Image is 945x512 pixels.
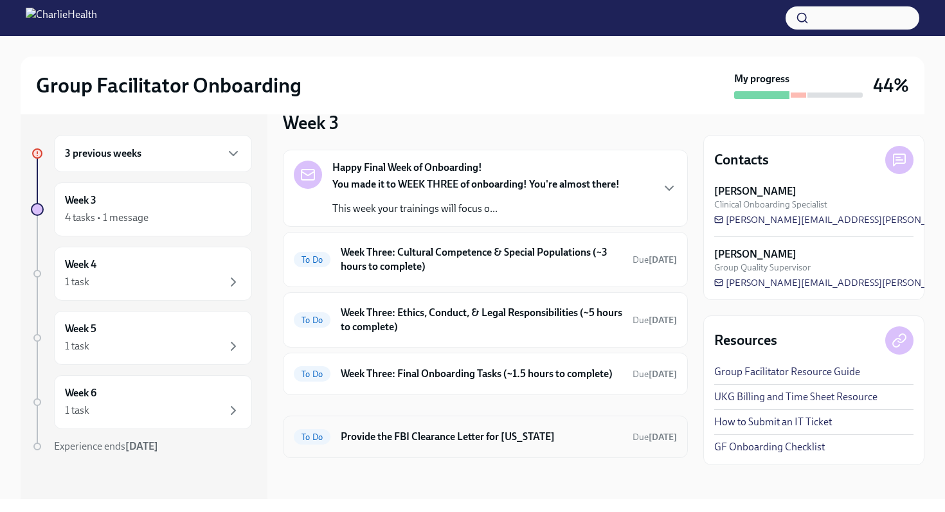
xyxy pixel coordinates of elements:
[633,314,677,326] span: October 6th, 2025 10:00
[294,427,677,447] a: To DoProvide the FBI Clearance Letter for [US_STATE]Due[DATE]
[65,339,89,353] div: 1 task
[714,365,860,379] a: Group Facilitator Resource Guide
[294,432,330,442] span: To Do
[31,375,252,429] a: Week 61 task
[714,331,777,350] h4: Resources
[65,193,96,207] h6: Week 3
[714,199,827,211] span: Clinical Onboarding Specialist
[26,8,97,28] img: CharlieHealth
[873,74,909,97] h3: 44%
[649,432,677,443] strong: [DATE]
[649,254,677,265] strong: [DATE]
[31,311,252,365] a: Week 51 task
[65,146,141,161] h6: 3 previous weeks
[332,202,620,216] p: This week your trainings will focus o...
[633,254,677,265] span: Due
[633,254,677,266] span: October 6th, 2025 10:00
[294,369,330,379] span: To Do
[734,72,789,86] strong: My progress
[65,275,89,289] div: 1 task
[31,247,252,301] a: Week 41 task
[332,178,620,190] strong: You made it to WEEK THREE of onboarding! You're almost there!
[341,306,622,334] h6: Week Three: Ethics, Conduct, & Legal Responsibilities (~5 hours to complete)
[65,322,96,336] h6: Week 5
[54,135,252,172] div: 3 previous weeks
[54,440,158,452] span: Experience ends
[65,211,148,225] div: 4 tasks • 1 message
[294,243,677,276] a: To DoWeek Three: Cultural Competence & Special Populations (~3 hours to complete)Due[DATE]
[65,403,89,418] div: 1 task
[294,255,330,265] span: To Do
[341,245,622,274] h6: Week Three: Cultural Competence & Special Populations (~3 hours to complete)
[31,182,252,236] a: Week 34 tasks • 1 message
[633,432,677,443] span: Due
[294,315,330,325] span: To Do
[714,415,832,429] a: How to Submit an IT Ticket
[294,303,677,337] a: To DoWeek Three: Ethics, Conduct, & Legal Responsibilities (~5 hours to complete)Due[DATE]
[633,368,677,380] span: October 4th, 2025 10:00
[714,261,811,274] span: Group Quality Supervisor
[649,315,677,326] strong: [DATE]
[125,440,158,452] strong: [DATE]
[341,430,622,444] h6: Provide the FBI Clearance Letter for [US_STATE]
[283,111,339,134] h3: Week 3
[714,440,825,454] a: GF Onboarding Checklist
[633,315,677,326] span: Due
[714,390,878,404] a: UKG Billing and Time Sheet Resource
[633,369,677,380] span: Due
[36,73,301,98] h2: Group Facilitator Onboarding
[341,367,622,381] h6: Week Three: Final Onboarding Tasks (~1.5 hours to complete)
[332,161,482,175] strong: Happy Final Week of Onboarding!
[294,364,677,384] a: To DoWeek Three: Final Onboarding Tasks (~1.5 hours to complete)Due[DATE]
[633,431,677,443] span: October 21st, 2025 10:00
[714,150,769,170] h4: Contacts
[649,369,677,380] strong: [DATE]
[714,247,797,261] strong: [PERSON_NAME]
[65,386,96,400] h6: Week 6
[65,258,96,272] h6: Week 4
[714,184,797,199] strong: [PERSON_NAME]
